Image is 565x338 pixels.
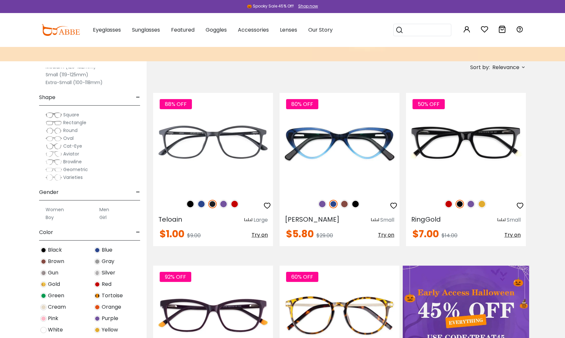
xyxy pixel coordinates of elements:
span: Black [48,246,62,254]
span: Teloain [158,215,182,224]
span: Cat-Eye [63,143,82,149]
span: Blue [102,246,112,254]
img: Rectangle.png [46,120,62,126]
img: Black [40,247,47,253]
label: Boy [46,213,54,221]
img: Brown [40,258,47,265]
img: Green [40,293,47,299]
img: Round.png [46,127,62,134]
span: Gold [48,280,60,288]
span: $29.00 [316,232,333,239]
span: Rectangle [63,119,86,126]
label: Girl [99,213,107,221]
span: Orange [102,303,121,311]
img: Purple [219,200,228,208]
span: Try on [252,231,268,239]
span: 60% OFF [286,272,318,282]
span: Try on [504,231,521,239]
span: Pink [48,315,58,322]
span: Brown [48,257,64,265]
span: 88% OFF [160,99,192,109]
div: Small [380,216,394,224]
span: Geometric [63,166,88,173]
a: Shop now [295,3,318,9]
img: Blue [197,200,206,208]
label: Small (119-125mm) [46,71,88,79]
img: Black RingGold - Acetate ,Universal Bridge Fit [406,93,526,193]
img: Blue [94,247,100,253]
span: Sunglasses [132,26,160,34]
img: Purple [94,316,100,322]
img: Square.png [46,112,62,118]
img: Gun [40,270,47,276]
a: Blue Hannah - Acetate ,Universal Bridge Fit [280,93,399,193]
span: $5.80 [286,227,314,241]
img: size ruler [371,218,379,223]
img: Black [456,200,464,208]
span: Gender [39,184,59,200]
img: Aviator.png [46,151,62,157]
img: Black [351,200,360,208]
span: Gun [48,269,58,277]
span: RingGold [411,215,441,224]
img: Browline.png [46,159,62,165]
img: Pink [40,316,47,322]
span: 50% OFF [413,99,445,109]
img: Purple [467,200,475,208]
span: [PERSON_NAME] [285,215,340,224]
img: Red [94,281,100,287]
span: Tortoise [102,292,123,300]
img: Silver [94,270,100,276]
span: Goggles [206,26,227,34]
span: Round [63,127,78,134]
span: - [136,225,140,240]
div: 🎃 Spooky Sale 45% Off! [247,3,294,9]
span: Sort by: [470,64,490,71]
label: Extra-Small (100-118mm) [46,79,103,86]
img: Red [230,200,239,208]
span: Red [102,280,111,288]
img: Orange [94,304,100,310]
span: White [48,326,63,334]
span: Square [63,111,79,118]
div: Shop now [298,3,318,9]
span: Gray [102,257,114,265]
img: Gold [40,281,47,287]
button: Try on [252,229,268,241]
span: $1.00 [160,227,184,241]
button: Try on [504,229,521,241]
img: Oval.png [46,135,62,142]
img: Matte-black Teloain - TR ,Light Weight [153,93,273,193]
span: Accessories [238,26,269,34]
span: Lenses [280,26,297,34]
span: $9.00 [187,232,201,239]
img: Blue [329,200,338,208]
img: Varieties.png [46,174,62,181]
span: $7.00 [413,227,439,241]
img: Matte Black [208,200,217,208]
img: Tortoise [94,293,100,299]
span: Color [39,225,53,240]
span: 92% OFF [160,272,191,282]
span: Oval [63,135,74,141]
span: Green [48,292,64,300]
button: Try on [378,229,394,241]
div: Large [254,216,268,224]
span: Cream [48,303,66,311]
img: abbeglasses.com [41,24,80,36]
img: White [40,327,47,333]
img: Yellow [478,200,486,208]
span: Shape [39,90,55,105]
span: Eyeglasses [93,26,121,34]
span: Relevance [492,62,519,73]
label: Men [99,206,109,213]
span: Varieties [63,174,83,181]
span: - [136,90,140,105]
span: $14.00 [442,232,457,239]
span: Aviator [63,151,79,157]
span: - [136,184,140,200]
img: Geometric.png [46,167,62,173]
span: Browline [63,158,82,165]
